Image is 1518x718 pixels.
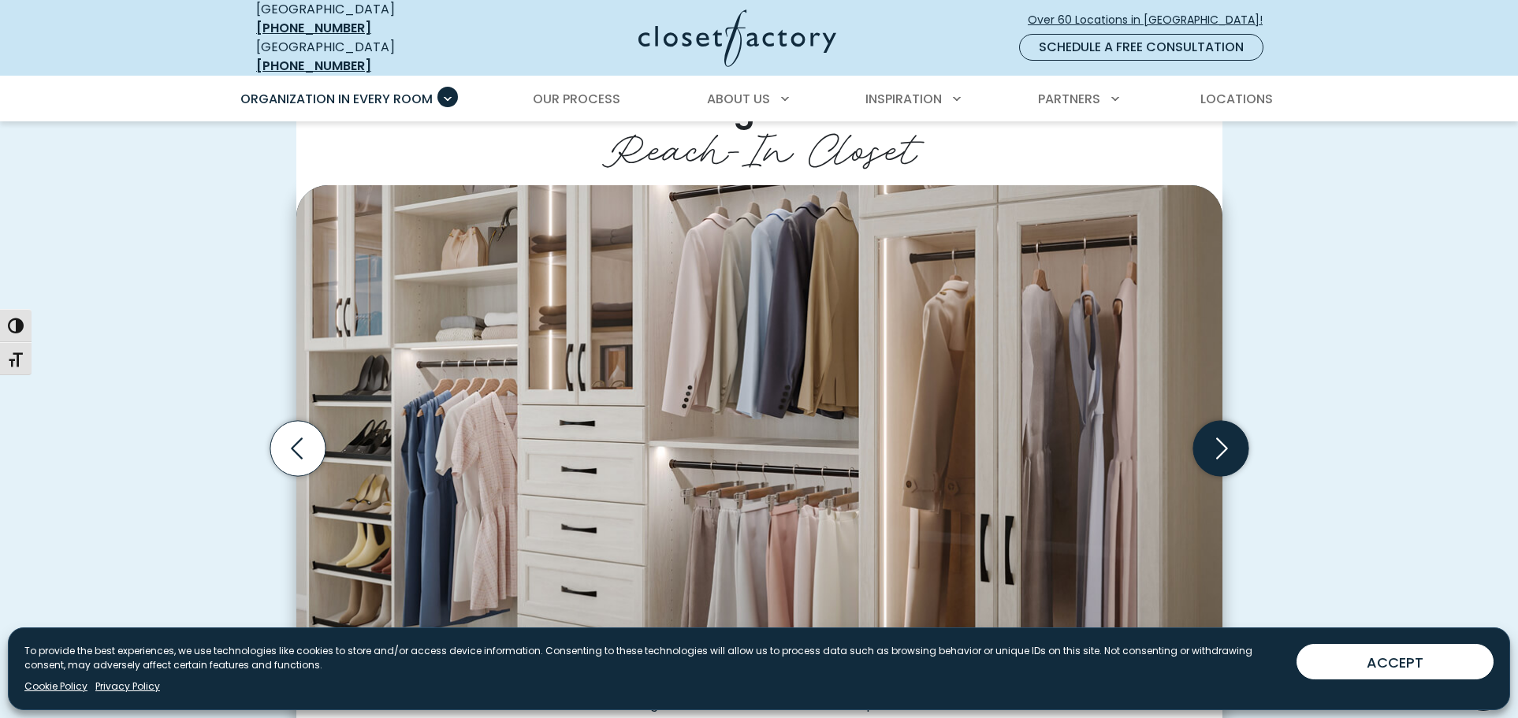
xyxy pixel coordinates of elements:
[1200,90,1273,108] span: Locations
[1297,644,1494,679] button: ACCEPT
[602,113,917,177] span: Reach-In Closet
[1028,12,1275,28] span: Over 60 Locations in [GEOGRAPHIC_DATA]!
[1187,415,1255,482] button: Next slide
[256,57,371,75] a: [PHONE_NUMBER]
[707,90,770,108] span: About Us
[1027,6,1276,34] a: Over 60 Locations in [GEOGRAPHIC_DATA]!
[1019,34,1263,61] a: Schedule a Free Consultation
[229,77,1289,121] nav: Primary Menu
[865,90,942,108] span: Inspiration
[264,415,332,482] button: Previous slide
[240,90,433,108] span: Organization in Every Room
[24,644,1284,672] p: To provide the best experiences, we use technologies like cookies to store and/or access device i...
[256,19,371,37] a: [PHONE_NUMBER]
[533,90,620,108] span: Our Process
[95,679,160,694] a: Privacy Policy
[1038,90,1100,108] span: Partners
[24,679,87,694] a: Cookie Policy
[638,9,836,67] img: Closet Factory Logo
[296,185,1222,668] img: Reach-in closet with elegant white wood cabinetry, LED lighting, and pull-out shoe storage and do...
[256,38,485,76] div: [GEOGRAPHIC_DATA]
